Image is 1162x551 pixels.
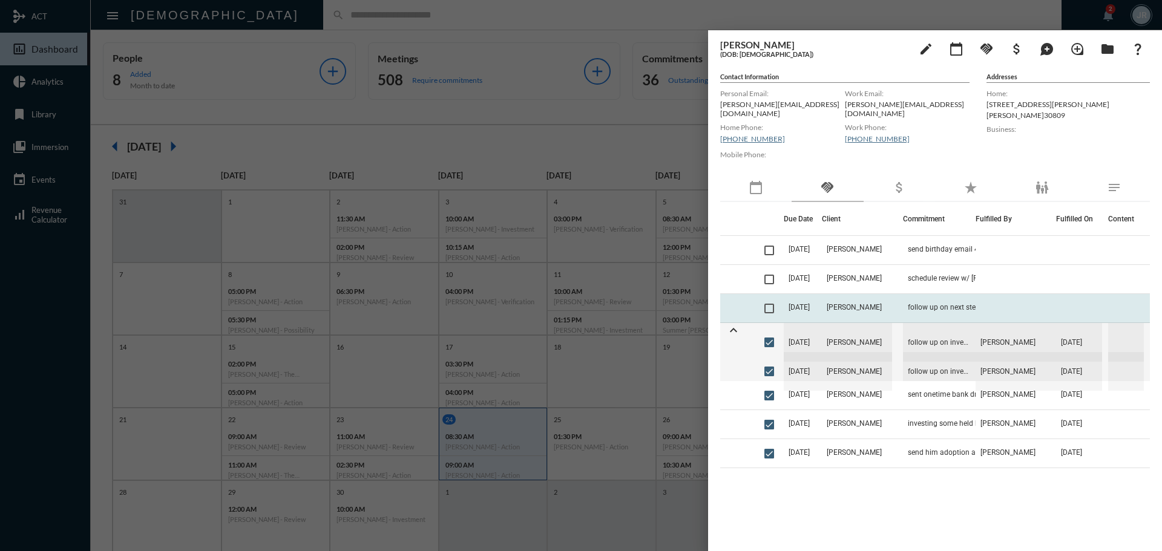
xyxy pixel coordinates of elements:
button: Add Business [1005,36,1029,60]
p: [PERSON_NAME][EMAIL_ADDRESS][DOMAIN_NAME] [720,100,845,118]
span: sent onetime bank draft for joint accounts at AM for signature and to be completed with bank info [908,390,1029,399]
mat-icon: loupe [1070,42,1085,56]
button: What If? [1126,36,1150,60]
mat-icon: attach_money [1009,42,1024,56]
span: [DATE] [789,274,810,282]
span: [DATE] [1061,477,1082,486]
mat-icon: calendar_today [749,180,763,195]
span: [PERSON_NAME] [980,448,1036,457]
mat-icon: question_mark [1131,42,1145,56]
span: [PERSON_NAME] [827,448,882,457]
span: [PERSON_NAME] [980,390,1036,399]
label: Business: [986,125,1150,134]
span: [DATE] [784,323,822,362]
label: Work Phone: [845,123,970,132]
h5: Contact Information [720,73,970,83]
mat-icon: calendar_today [949,42,963,56]
a: [PHONE_NUMBER] [845,134,910,143]
th: Fulfilled By [976,202,1057,236]
span: [PERSON_NAME] [980,419,1036,428]
span: [PERSON_NAME] [827,303,882,311]
th: Due Date [784,202,822,236]
button: edit person [914,36,938,60]
button: Add Mention [1035,36,1059,60]
p: [STREET_ADDRESS][PERSON_NAME] [986,100,1150,109]
a: [PHONE_NUMBER] [720,134,785,143]
span: [DATE] [789,303,810,311]
span: [PERSON_NAME] [827,245,882,253]
p: [PERSON_NAME][EMAIL_ADDRESS][DOMAIN_NAME] [845,100,970,118]
span: [DATE] [789,477,810,486]
h3: [PERSON_NAME] [720,39,908,50]
span: send birthday email 4/4 [908,245,986,253]
label: Personal Email: [720,89,845,98]
label: Home: [986,89,1150,98]
mat-icon: attach_money [892,180,907,195]
mat-icon: notes [1107,180,1121,195]
mat-icon: handshake [820,180,835,195]
span: [PERSON_NAME] [827,477,882,486]
mat-icon: folder [1100,42,1115,56]
span: [PERSON_NAME] [976,352,1057,391]
span: [PERSON_NAME] [827,390,882,399]
span: [DATE] [784,352,822,391]
th: Fulfilled On [1056,202,1102,236]
label: Home Phone: [720,123,845,132]
mat-icon: edit [919,42,933,56]
span: [DATE] [789,448,810,457]
label: Mobile Phone: [720,150,845,159]
span: [DATE] [1056,323,1102,362]
span: [PERSON_NAME] [822,323,892,362]
span: schedule review w/ [PERSON_NAME]??? [908,274,1029,282]
h5: (DOB: [DEMOGRAPHIC_DATA]) [720,50,908,58]
span: [DATE] [1061,390,1082,399]
th: Content [1102,202,1150,236]
span: [DATE] [1061,448,1082,457]
span: [DATE] [789,245,810,253]
span: [PERSON_NAME] [976,323,1057,362]
p: [PERSON_NAME] 30809 [986,111,1150,120]
label: Work Email: [845,89,970,98]
button: Add Introduction [1065,36,1089,60]
span: [PERSON_NAME] [827,274,882,282]
mat-icon: expand_less [726,323,741,337]
span: [DATE] [789,390,810,399]
span: [DATE] [1061,419,1082,428]
button: Archives [1095,36,1120,60]
span: follow up on next steps for simple [PERSON_NAME] provision [908,303,1029,311]
span: [PERSON_NAME] [827,419,882,428]
span: send him adoption agreement for simple plan [908,448,1029,457]
button: Add meeting [944,36,968,60]
span: [DATE] [1056,352,1102,391]
button: Add Commitment [974,36,999,60]
span: follow up on investing held back cash [903,323,976,362]
span: [DATE] [789,419,810,428]
span: reach out to discuss [PERSON_NAME] option on Simple IRA [908,477,1029,486]
span: [PERSON_NAME] [822,352,892,391]
span: follow up on investing held back cash [903,352,976,391]
mat-icon: star_rate [963,180,978,195]
span: [PERSON_NAME] [980,477,1036,486]
mat-icon: maps_ugc [1040,42,1054,56]
span: investing some held back cash [908,419,1008,428]
mat-icon: family_restroom [1035,180,1049,195]
th: Client [822,202,903,236]
mat-icon: handshake [979,42,994,56]
h5: Addresses [986,73,1150,83]
th: Commitment [903,202,976,236]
